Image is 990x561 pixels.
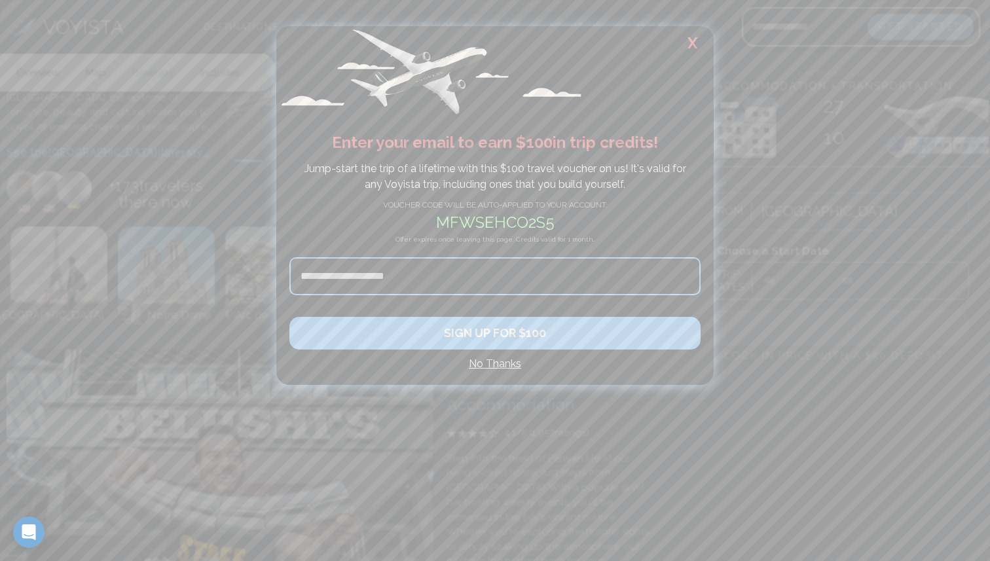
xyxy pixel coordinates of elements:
h2: X [672,26,714,60]
h2: mfwsehco2s5 [289,211,701,234]
p: Jump-start the trip of a lifetime with this $ 100 travel voucher on us! It's valid for any Voyist... [296,161,694,192]
h4: VOUCHER CODE WILL BE AUTO-APPLIED TO YOUR ACCOUNT: [289,199,701,211]
iframe: Intercom live chat [13,516,45,548]
h4: Offer expires once leaving this page. Credits valid for 1 month. [289,234,701,257]
button: SIGN UP FOR $100 [289,317,701,350]
img: Avopass plane flying [276,26,583,118]
h2: Enter your email to earn $ 100 in trip credits ! [289,131,701,154]
h4: No Thanks [289,356,701,372]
